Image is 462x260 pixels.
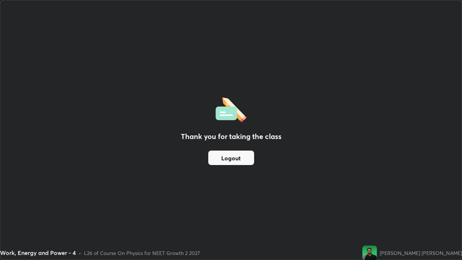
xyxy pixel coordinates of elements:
div: L26 of Course On Physics for NEET Growth 2 2027 [84,249,200,257]
img: offlineFeedback.1438e8b3.svg [215,95,247,122]
div: [PERSON_NAME] [PERSON_NAME] [380,249,462,257]
img: 53243d61168c4ba19039909d99802f93.jpg [362,246,377,260]
button: Logout [208,151,254,165]
h2: Thank you for taking the class [181,131,282,142]
div: • [79,249,81,257]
